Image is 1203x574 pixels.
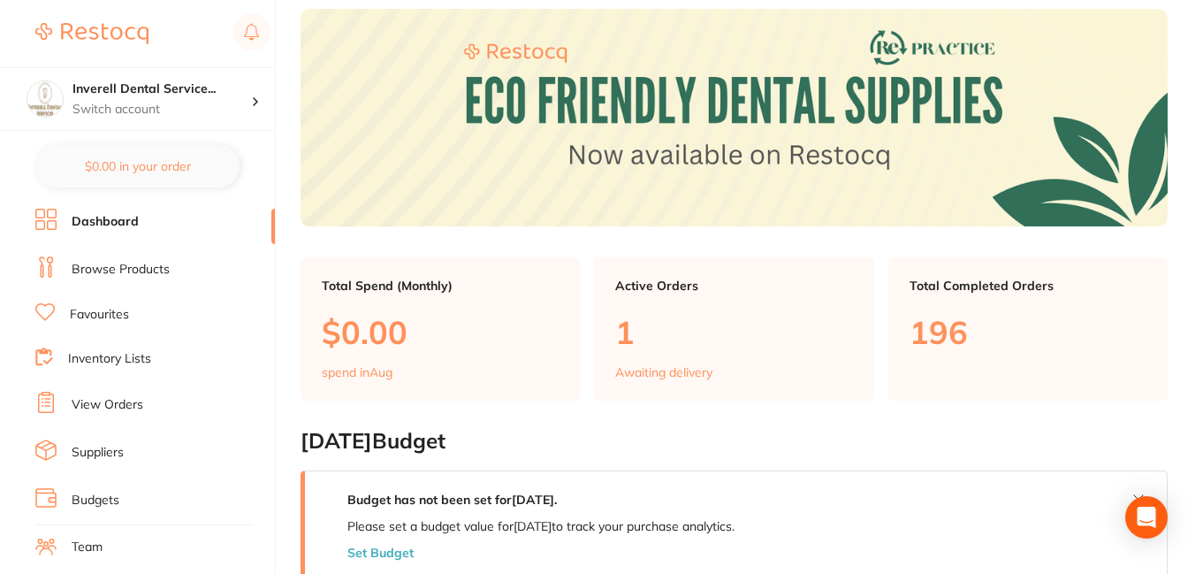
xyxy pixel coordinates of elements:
[72,492,119,509] a: Budgets
[322,365,392,379] p: spend in Aug
[27,81,63,117] img: Inverell Dental Services
[35,23,148,44] img: Restocq Logo
[910,314,1146,350] p: 196
[347,492,557,508] strong: Budget has not been set for [DATE] .
[72,213,139,231] a: Dashboard
[301,9,1168,226] img: Dashboard
[347,546,414,560] button: Set Budget
[72,101,251,119] p: Switch account
[35,13,148,54] a: Restocq Logo
[72,396,143,414] a: View Orders
[347,519,735,533] p: Please set a budget value for [DATE] to track your purchase analytics.
[35,145,240,188] button: $0.00 in your order
[1125,496,1168,539] div: Open Intercom Messenger
[594,257,873,401] a: Active Orders1Awaiting delivery
[888,257,1168,401] a: Total Completed Orders196
[322,279,559,293] p: Total Spend (Monthly)
[72,80,251,98] h4: Inverell Dental Services
[301,257,580,401] a: Total Spend (Monthly)$0.00spend inAug
[322,314,559,350] p: $0.00
[910,279,1146,293] p: Total Completed Orders
[72,539,103,556] a: Team
[70,306,129,324] a: Favourites
[301,429,1168,454] h2: [DATE] Budget
[615,279,852,293] p: Active Orders
[72,261,170,279] a: Browse Products
[72,444,124,462] a: Suppliers
[615,365,712,379] p: Awaiting delivery
[615,314,852,350] p: 1
[68,350,151,368] a: Inventory Lists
